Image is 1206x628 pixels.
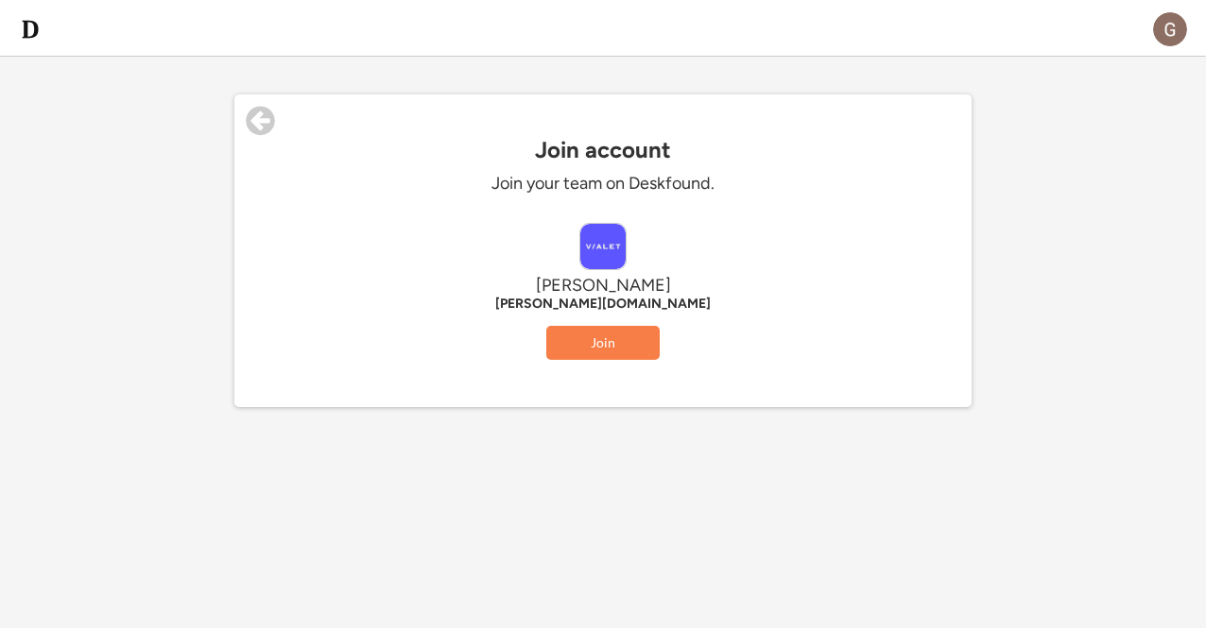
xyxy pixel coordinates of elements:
[580,224,626,269] img: vialet.eu
[319,173,887,195] div: Join your team on Deskfound.
[19,18,42,41] img: d-whitebg.png
[319,297,887,312] div: [PERSON_NAME][DOMAIN_NAME]
[319,275,887,297] div: [PERSON_NAME]
[546,326,660,360] button: Join
[234,137,972,163] div: Join account
[1153,12,1187,46] img: ACg8ocLKdJA7tfVgA8mS92ruQmrSaGi3vuaT4gXNpUM4ymqXehpeNw=s96-c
